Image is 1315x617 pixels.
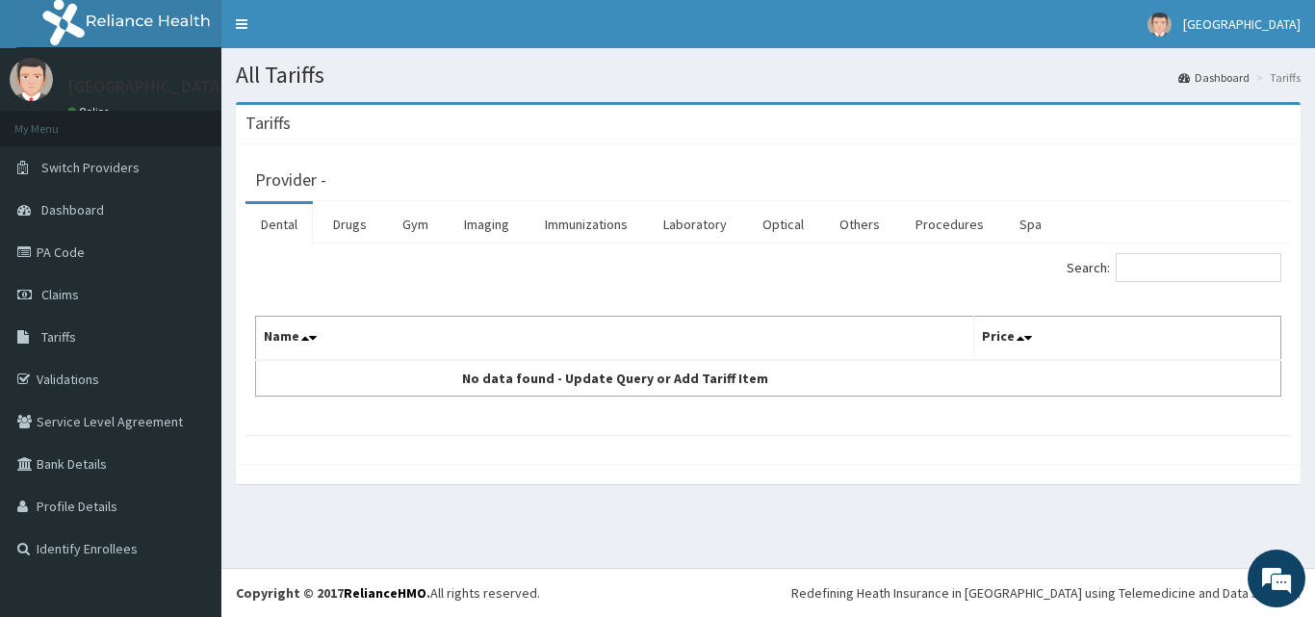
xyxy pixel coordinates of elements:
[236,63,1301,88] h1: All Tariffs
[67,78,226,95] p: [GEOGRAPHIC_DATA]
[648,204,742,244] a: Laboratory
[236,584,430,602] strong: Copyright © 2017 .
[1116,253,1281,282] input: Search:
[245,204,313,244] a: Dental
[1067,253,1281,282] label: Search:
[973,317,1281,361] th: Price
[387,204,444,244] a: Gym
[41,286,79,303] span: Claims
[256,317,974,361] th: Name
[1004,204,1057,244] a: Spa
[747,204,819,244] a: Optical
[318,204,382,244] a: Drugs
[255,171,326,189] h3: Provider -
[344,584,426,602] a: RelianceHMO
[41,328,76,346] span: Tariffs
[221,568,1315,617] footer: All rights reserved.
[1147,13,1172,37] img: User Image
[10,58,53,101] img: User Image
[245,115,291,132] h3: Tariffs
[1178,69,1250,86] a: Dashboard
[67,105,114,118] a: Online
[41,159,140,176] span: Switch Providers
[1183,15,1301,33] span: [GEOGRAPHIC_DATA]
[824,204,895,244] a: Others
[256,360,974,397] td: No data found - Update Query or Add Tariff Item
[41,201,104,219] span: Dashboard
[529,204,643,244] a: Immunizations
[900,204,999,244] a: Procedures
[1251,69,1301,86] li: Tariffs
[791,583,1301,603] div: Redefining Heath Insurance in [GEOGRAPHIC_DATA] using Telemedicine and Data Science!
[449,204,525,244] a: Imaging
